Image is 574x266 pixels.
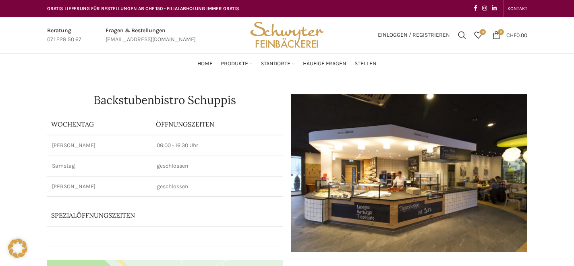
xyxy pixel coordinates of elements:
a: Site logo [247,31,326,38]
p: geschlossen [157,183,278,191]
p: ÖFFNUNGSZEITEN [156,120,279,129]
a: Infobox link [106,26,196,44]
span: CHF [506,31,516,38]
a: KONTAKT [508,0,527,17]
a: Facebook social link [471,3,480,14]
p: Samstag [52,162,147,170]
span: KONTAKT [508,6,527,11]
bdi: 0.00 [506,31,527,38]
span: 0 [498,29,504,35]
p: [PERSON_NAME] [52,141,147,150]
a: 0 [470,27,486,43]
span: 0 [480,29,486,35]
a: Standorte [261,56,295,72]
a: Produkte [221,56,253,72]
span: Stellen [354,60,377,68]
span: Home [197,60,213,68]
h1: Backstubenbistro Schuppis [47,94,283,106]
span: Standorte [261,60,290,68]
a: Home [197,56,213,72]
div: Meine Wunschliste [470,27,486,43]
a: Stellen [354,56,377,72]
span: GRATIS LIEFERUNG FÜR BESTELLUNGEN AB CHF 150 - FILIALABHOLUNG IMMER GRATIS [47,6,239,11]
p: [PERSON_NAME] [52,183,147,191]
span: Einloggen / Registrieren [378,32,450,38]
div: Secondary navigation [504,0,531,17]
a: Instagram social link [480,3,489,14]
p: geschlossen [157,162,278,170]
a: Suchen [454,27,470,43]
p: Wochentag [51,120,148,129]
a: Linkedin social link [489,3,499,14]
div: Main navigation [43,56,531,72]
p: 06:00 - 16:30 Uhr [157,141,278,150]
p: Spezialöffnungszeiten [51,211,240,220]
a: Einloggen / Registrieren [374,27,454,43]
a: Häufige Fragen [303,56,346,72]
img: Bäckerei Schwyter [247,17,326,53]
a: 0 CHF0.00 [488,27,531,43]
span: Häufige Fragen [303,60,346,68]
a: Infobox link [47,26,81,44]
span: Produkte [221,60,248,68]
